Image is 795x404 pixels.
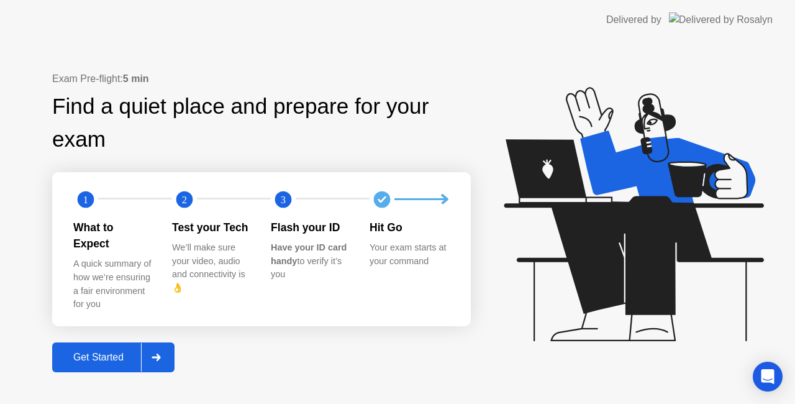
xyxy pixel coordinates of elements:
text: 1 [83,193,88,205]
button: Get Started [52,342,175,372]
div: Delivered by [606,12,661,27]
div: What to Expect [73,219,152,252]
text: 2 [182,193,187,205]
div: Your exam starts at your command [370,241,448,268]
img: Delivered by Rosalyn [669,12,773,27]
div: Hit Go [370,219,448,236]
b: 5 min [123,73,149,84]
div: to verify it’s you [271,241,350,282]
div: Test your Tech [172,219,251,236]
text: 3 [281,193,286,205]
div: Exam Pre-flight: [52,71,471,86]
div: A quick summary of how we’re ensuring a fair environment for you [73,257,152,311]
div: Open Intercom Messenger [753,362,783,392]
div: Find a quiet place and prepare for your exam [52,90,471,156]
div: Flash your ID [271,219,350,236]
div: Get Started [56,352,141,363]
b: Have your ID card handy [271,242,347,266]
div: We’ll make sure your video, audio and connectivity is 👌 [172,241,251,295]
